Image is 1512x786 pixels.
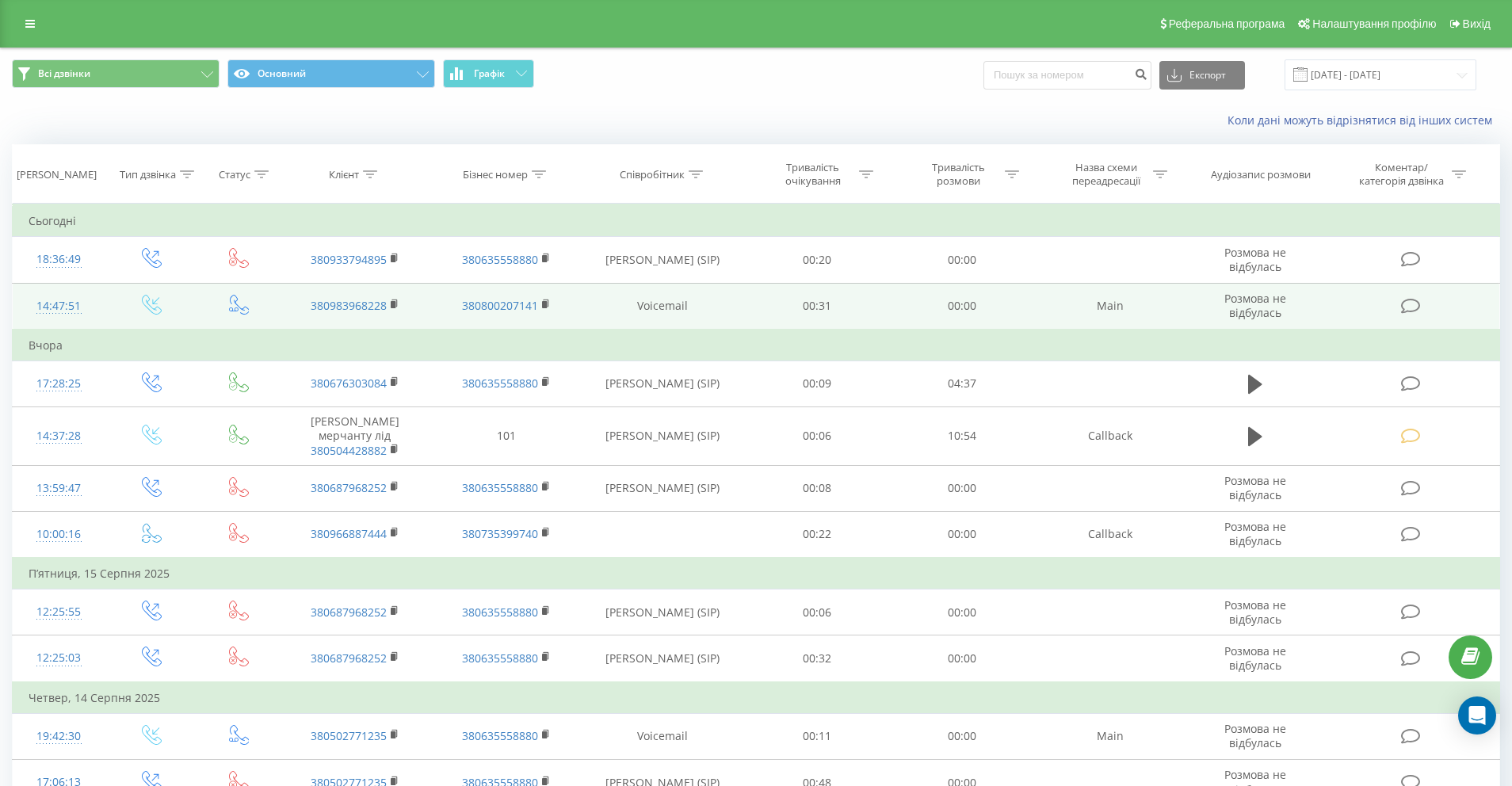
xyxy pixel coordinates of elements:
td: [PERSON_NAME] (SIP) [582,361,744,406]
span: Розмова не відбулась [1224,245,1286,274]
div: 10:00:16 [29,519,90,550]
td: Сьогодні [13,205,1500,237]
td: Voicemail [582,283,744,330]
a: 380983968228 [311,298,387,313]
td: 00:11 [744,713,889,759]
td: [PERSON_NAME] (SIP) [582,635,744,682]
button: Графік [443,59,534,88]
td: [PERSON_NAME] (SIP) [582,407,744,466]
td: Callback [1035,407,1186,466]
td: П’ятниця, 15 Серпня 2025 [13,558,1500,589]
td: 00:06 [744,407,889,466]
a: 380735399740 [462,526,538,541]
td: [PERSON_NAME] мерчанту лід [280,407,431,466]
span: Розмова не відбулась [1224,643,1286,673]
td: 00:22 [744,511,889,558]
a: 380635558880 [462,252,538,267]
a: 380966887444 [311,526,387,541]
a: 380687968252 [311,605,387,620]
div: Аудіозапис розмови [1211,168,1311,181]
div: 18:36:49 [29,244,90,275]
span: Всі дзвінки [38,67,90,80]
a: 380635558880 [462,728,538,743]
div: 19:42:30 [29,721,90,752]
span: Розмова не відбулась [1224,519,1286,548]
a: 380933794895 [311,252,387,267]
td: Вчора [13,330,1500,361]
div: Open Intercom Messenger [1458,696,1496,734]
td: 00:08 [744,465,889,511]
div: Співробітник [620,168,685,181]
td: 00:00 [889,635,1034,682]
td: 00:31 [744,283,889,330]
a: 380635558880 [462,376,538,391]
span: Налаштування профілю [1312,17,1436,30]
span: Розмова не відбулась [1224,473,1286,502]
a: 380504428882 [311,443,387,458]
a: 380635558880 [462,651,538,666]
div: 14:47:51 [29,291,90,322]
td: 00:09 [744,361,889,406]
span: Розмова не відбулась [1224,291,1286,320]
div: 12:25:55 [29,597,90,628]
div: 13:59:47 [29,473,90,504]
td: 10:54 [889,407,1034,466]
td: 00:20 [744,237,889,283]
td: 101 [430,407,582,466]
span: Реферальна програма [1169,17,1285,30]
td: Callback [1035,511,1186,558]
td: 00:00 [889,713,1034,759]
div: Назва схеми переадресації [1064,161,1149,188]
td: Voicemail [582,713,744,759]
a: 380800207141 [462,298,538,313]
div: Бізнес номер [463,168,528,181]
div: [PERSON_NAME] [17,168,97,181]
span: Розмова не відбулась [1224,721,1286,750]
td: Четвер, 14 Серпня 2025 [13,682,1500,714]
span: Вихід [1463,17,1491,30]
span: Розмова не відбулась [1224,597,1286,627]
a: 380687968252 [311,651,387,666]
td: [PERSON_NAME] (SIP) [582,589,744,635]
button: Експорт [1159,61,1245,90]
td: 04:37 [889,361,1034,406]
div: Статус [219,168,250,181]
div: Клієнт [329,168,359,181]
a: 380687968252 [311,480,387,495]
td: 00:00 [889,511,1034,558]
button: Основний [227,59,435,88]
a: 380676303084 [311,376,387,391]
input: Пошук за номером [983,61,1151,90]
td: 00:00 [889,465,1034,511]
div: Коментар/категорія дзвінка [1355,161,1448,188]
div: Тривалість очікування [770,161,855,188]
button: Всі дзвінки [12,59,220,88]
a: 380635558880 [462,480,538,495]
span: Графік [474,68,505,79]
div: Тип дзвінка [120,168,176,181]
a: 380502771235 [311,728,387,743]
div: 17:28:25 [29,368,90,399]
div: 12:25:03 [29,643,90,673]
div: 14:37:28 [29,421,90,452]
td: 00:06 [744,589,889,635]
div: Тривалість розмови [916,161,1001,188]
td: Main [1035,283,1186,330]
td: 00:32 [744,635,889,682]
td: [PERSON_NAME] (SIP) [582,465,744,511]
td: [PERSON_NAME] (SIP) [582,237,744,283]
a: Коли дані можуть відрізнятися вiд інших систем [1228,113,1500,128]
td: Main [1035,713,1186,759]
td: 00:00 [889,237,1034,283]
a: 380635558880 [462,605,538,620]
td: 00:00 [889,589,1034,635]
td: 00:00 [889,283,1034,330]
